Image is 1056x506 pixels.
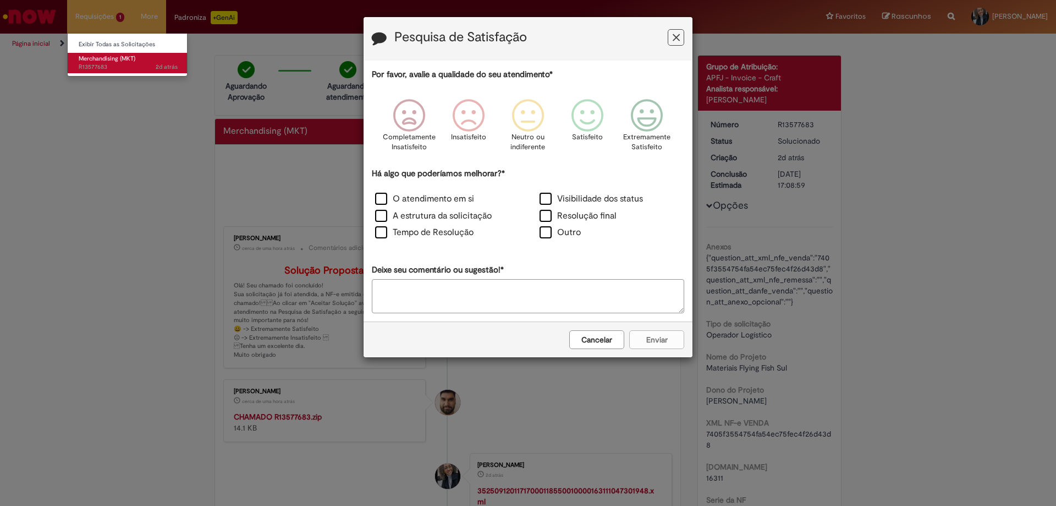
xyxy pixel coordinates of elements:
[500,91,556,166] div: Neutro ou indiferente
[79,63,178,72] span: R13577683
[441,91,497,166] div: Insatisfeito
[372,264,504,276] label: Deixe seu comentário ou sugestão!*
[68,53,189,73] a: Aberto R13577683 : Merchandising (MKT)
[540,210,617,222] label: Resolução final
[451,132,486,143] p: Insatisfeito
[156,63,178,71] span: 2d atrás
[375,210,492,222] label: A estrutura da solicitação
[540,226,581,239] label: Outro
[623,132,670,153] p: Extremamente Satisfeito
[381,91,437,166] div: Completamente Insatisfeito
[375,193,474,205] label: O atendimento em si
[508,132,548,153] p: Neutro ou indiferente
[375,226,474,239] label: Tempo de Resolução
[572,132,603,143] p: Satisfeito
[372,69,553,80] label: Por favor, avalie a qualidade do seu atendimento*
[372,168,684,242] div: Há algo que poderíamos melhorar?*
[67,33,188,77] ul: Requisições
[68,39,189,51] a: Exibir Todas as Solicitações
[569,330,624,349] button: Cancelar
[559,91,615,166] div: Satisfeito
[619,91,675,166] div: Extremamente Satisfeito
[540,193,643,205] label: Visibilidade dos status
[383,132,436,153] p: Completamente Insatisfeito
[394,30,527,45] label: Pesquisa de Satisfação
[79,55,135,63] span: Merchandising (MKT)
[156,63,178,71] time: 29/09/2025 15:22:27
